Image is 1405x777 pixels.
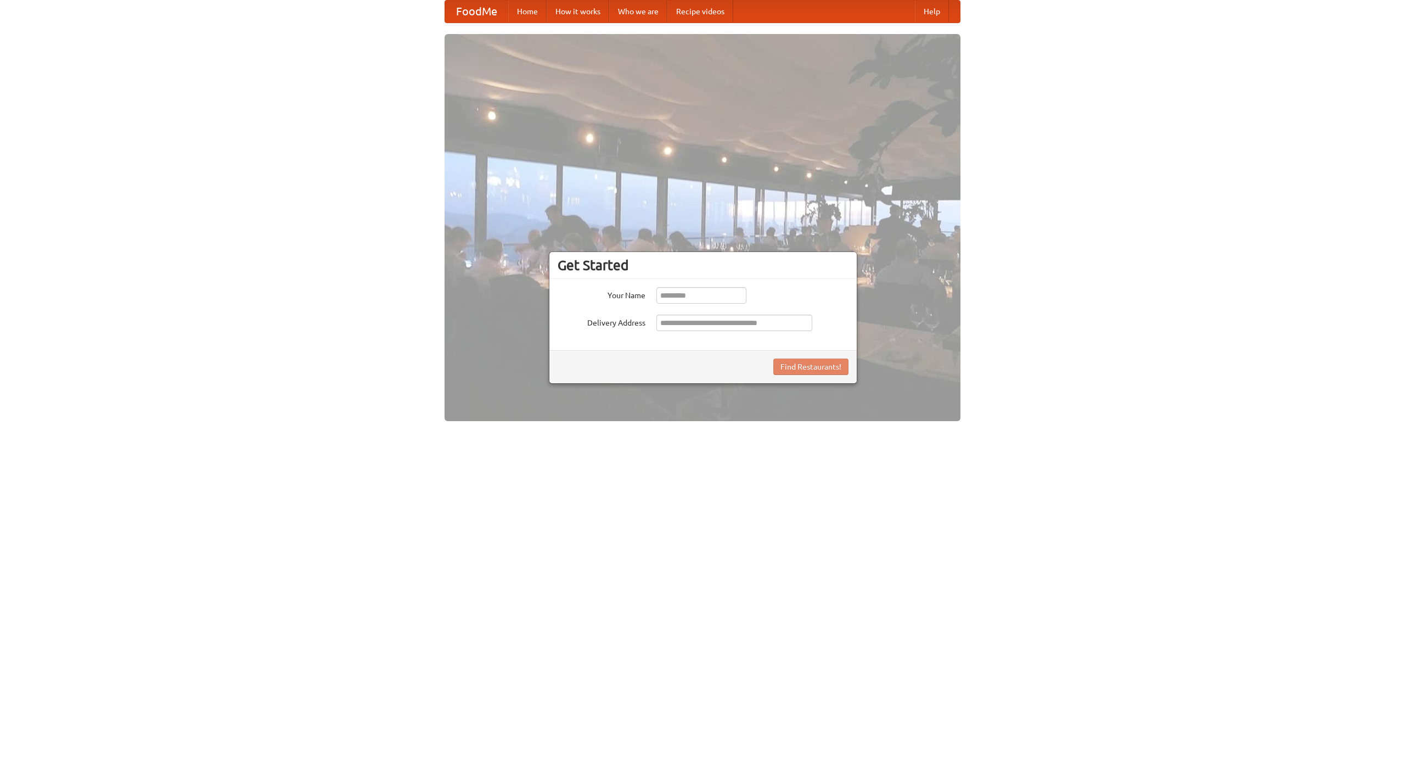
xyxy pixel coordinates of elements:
label: Your Name [558,287,645,301]
button: Find Restaurants! [773,359,848,375]
h3: Get Started [558,257,848,273]
a: FoodMe [445,1,508,23]
a: Help [915,1,949,23]
a: Recipe videos [667,1,733,23]
label: Delivery Address [558,315,645,328]
a: Home [508,1,547,23]
a: How it works [547,1,609,23]
a: Who we are [609,1,667,23]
